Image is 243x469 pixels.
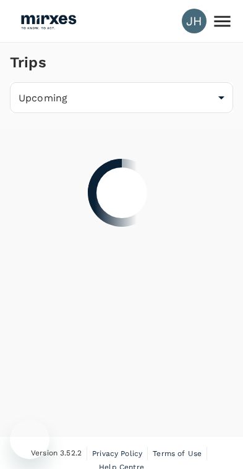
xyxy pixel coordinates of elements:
a: Privacy Policy [92,447,142,460]
img: Mirxes Holding Pte Ltd [20,7,77,35]
span: Terms of Use [153,449,202,458]
iframe: Button to launch messaging window [10,420,49,459]
a: Terms of Use [153,447,202,460]
h1: Trips [10,43,46,82]
div: JH [182,9,207,33]
div: Upcoming [10,82,233,113]
span: Privacy Policy [92,449,142,458]
span: Version 3.52.2 [31,447,82,460]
